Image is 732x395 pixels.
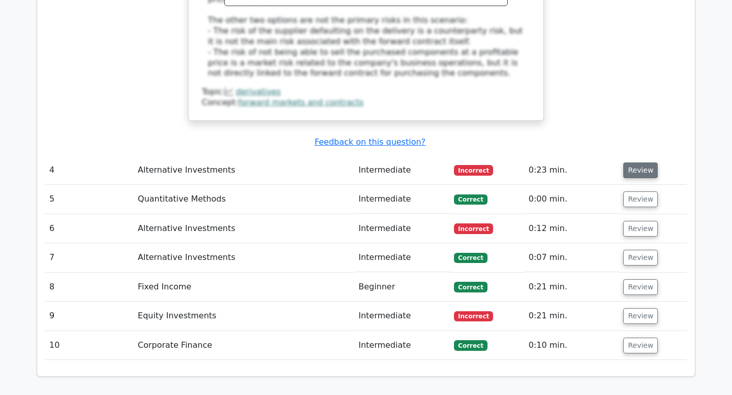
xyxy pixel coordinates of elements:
[623,221,658,237] button: Review
[45,243,134,272] td: 7
[354,185,450,214] td: Intermediate
[45,273,134,302] td: 8
[45,214,134,243] td: 6
[454,223,493,234] span: Incorrect
[525,185,620,214] td: 0:00 min.
[623,338,658,353] button: Review
[454,165,493,175] span: Incorrect
[134,156,354,185] td: Alternative Investments
[623,308,658,324] button: Review
[454,194,487,205] span: Correct
[525,243,620,272] td: 0:07 min.
[525,214,620,243] td: 0:12 min.
[525,331,620,360] td: 0:10 min.
[45,331,134,360] td: 10
[134,302,354,331] td: Equity Investments
[354,214,450,243] td: Intermediate
[134,214,354,243] td: Alternative Investments
[238,97,364,107] a: forward markets and contracts
[454,253,487,263] span: Correct
[525,273,620,302] td: 0:21 min.
[454,282,487,292] span: Correct
[525,302,620,331] td: 0:21 min.
[354,156,450,185] td: Intermediate
[623,279,658,295] button: Review
[454,311,493,321] span: Incorrect
[45,302,134,331] td: 9
[354,302,450,331] td: Intermediate
[134,243,354,272] td: Alternative Investments
[623,162,658,178] button: Review
[134,273,354,302] td: Fixed Income
[134,185,354,214] td: Quantitative Methods
[354,331,450,360] td: Intermediate
[236,87,281,96] a: derivatives
[315,137,425,147] a: Feedback on this question?
[354,243,450,272] td: Intermediate
[623,191,658,207] button: Review
[525,156,620,185] td: 0:23 min.
[45,185,134,214] td: 5
[623,250,658,266] button: Review
[202,87,530,97] div: Topic:
[454,340,487,350] span: Correct
[354,273,450,302] td: Beginner
[134,331,354,360] td: Corporate Finance
[202,97,530,108] div: Concept:
[45,156,134,185] td: 4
